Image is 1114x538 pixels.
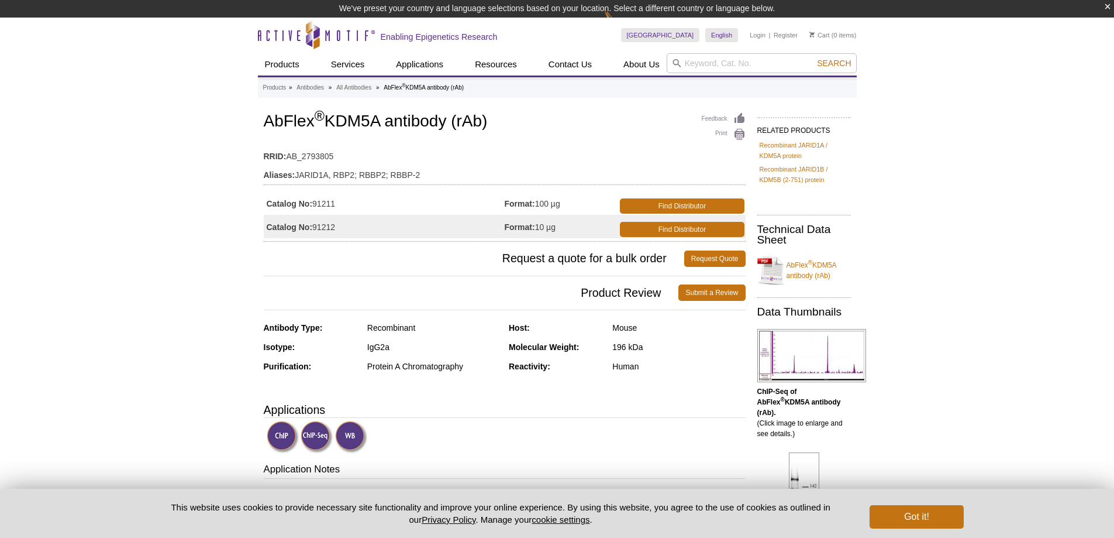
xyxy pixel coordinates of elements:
[817,59,851,68] span: Search
[264,144,746,163] td: AB_2793805
[678,285,745,301] a: Submit a Review
[324,53,372,76] a: Services
[809,31,830,39] a: Cart
[667,53,857,73] input: Keyword, Cat. No.
[381,32,498,42] h2: Enabling Epigenetics Research
[289,84,292,91] li: »
[336,83,371,93] a: All Antibodies
[301,421,333,453] img: ChIP-Seq Validated
[621,28,700,42] a: [GEOGRAPHIC_DATA]
[151,501,851,526] p: This website uses cookies to provide necessary site functionality and improve your online experie...
[750,31,765,39] a: Login
[757,224,851,245] h2: Technical Data Sheet
[757,386,851,439] p: (Click image to enlarge and see details.)
[468,53,524,76] a: Resources
[376,84,380,91] li: »
[509,362,550,371] strong: Reactivity:
[505,222,535,232] strong: Format:
[264,462,746,479] h3: Application Notes
[620,222,744,237] a: Find Distributor
[870,505,963,529] button: Got it!
[774,31,798,39] a: Register
[389,53,450,76] a: Applications
[769,28,771,42] li: |
[616,53,667,76] a: About Us
[808,259,812,266] sup: ®
[264,488,405,497] b: Applications Validated by Active Motif:
[264,163,746,181] td: JARID1A, RBP2; RBBP2; RBBP-2
[264,215,505,238] td: 91212
[604,9,635,36] img: Change Here
[612,361,745,372] div: Human
[264,191,505,215] td: 91211
[263,83,286,93] a: Products
[505,198,535,209] strong: Format:
[367,323,500,333] div: Recombinant
[542,53,599,76] a: Contact Us
[612,323,745,333] div: Mouse
[705,28,738,42] a: English
[757,388,841,417] b: ChIP-Seq of AbFlex KDM5A antibody (rAb).
[505,215,618,238] td: 10 µg
[264,401,746,419] h3: Applications
[264,285,679,301] span: Product Review
[264,170,295,180] strong: Aliases:
[264,112,746,132] h1: AbFlex KDM5A antibody (rAb)
[781,396,785,403] sup: ®
[264,151,287,162] strong: RRID:
[760,164,849,185] a: Recombinant JARID1B / KDM5B (2-751) protein
[684,251,746,267] a: Request Quote
[532,515,589,525] button: cookie settings
[509,323,530,333] strong: Host:
[264,323,323,333] strong: Antibody Type:
[757,117,851,138] h2: RELATED PRODUCTS
[335,421,367,453] img: Western Blot Validated
[809,28,857,42] li: (0 items)
[367,361,500,372] div: Protein A Chromatography
[267,421,299,453] img: ChIP Validated
[315,108,325,124] sup: ®
[813,58,854,68] button: Search
[267,198,313,209] strong: Catalog No:
[620,198,744,214] a: Find Distributor
[264,251,684,267] span: Request a quote for a bulk order
[329,84,332,91] li: »
[612,342,745,352] div: 196 kDa
[702,128,746,141] a: Print
[757,253,851,288] a: AbFlex®KDM5A antibody (rAb)
[702,112,746,125] a: Feedback
[264,342,295,352] strong: Isotype:
[505,191,618,215] td: 100 µg
[757,329,866,382] img: AbFlex<sup>®</sup> KDM5A antibody (rAb) tested by ChIP-Seq.
[296,83,324,93] a: Antibodies
[760,140,849,161] a: Recombinant JARID1A / KDM5A protein
[258,53,306,76] a: Products
[809,32,815,37] img: Your Cart
[384,84,464,91] li: AbFlex KDM5A antibody (rAb)
[422,515,475,525] a: Privacy Policy
[264,362,312,371] strong: Purification:
[267,222,313,232] strong: Catalog No:
[509,342,579,352] strong: Molecular Weight:
[367,342,500,352] div: IgG2a
[402,83,405,88] sup: ®
[757,307,851,317] h2: Data Thumbnails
